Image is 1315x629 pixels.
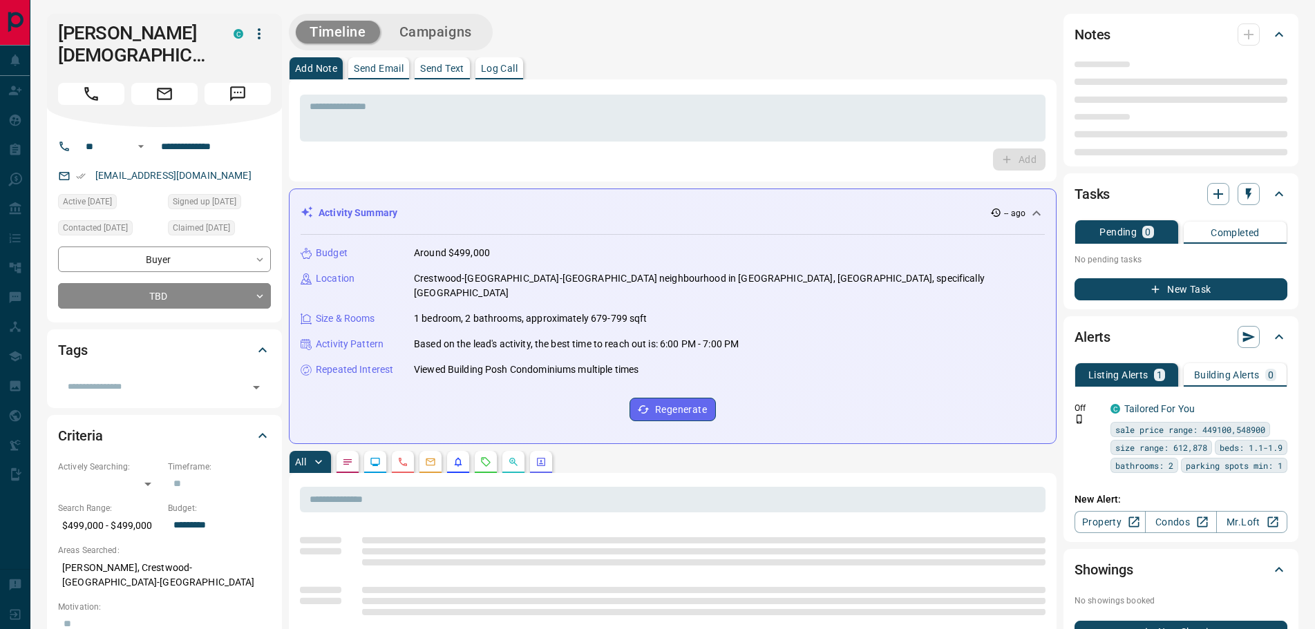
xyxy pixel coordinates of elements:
svg: Emails [425,456,436,467]
span: Call [58,83,124,105]
span: bathrooms: 2 [1115,458,1173,472]
p: No showings booked [1075,594,1287,607]
a: [EMAIL_ADDRESS][DOMAIN_NAME] [95,170,252,181]
h2: Notes [1075,23,1110,46]
p: 1 bedroom, 2 bathrooms, approximately 679-799 sqft [414,311,647,326]
p: New Alert: [1075,492,1287,507]
div: Activity Summary-- ago [301,200,1045,226]
p: Search Range: [58,502,161,514]
p: Send Text [420,64,464,73]
svg: Listing Alerts [453,456,464,467]
a: Property [1075,511,1146,533]
span: sale price range: 449100,548900 [1115,423,1265,436]
span: Signed up [DATE] [173,195,236,209]
a: Condos [1145,511,1216,533]
a: Tailored For You [1124,403,1195,414]
span: parking spots min: 1 [1186,458,1283,472]
button: Timeline [296,21,380,43]
div: Buyer [58,246,271,272]
svg: Calls [397,456,408,467]
div: Tasks [1075,177,1287,211]
h2: Tags [58,339,87,361]
button: Open [133,138,149,155]
button: New Task [1075,278,1287,300]
p: Based on the lead's activity, the best time to reach out is: 6:00 PM - 7:00 PM [414,337,739,351]
svg: Agent Actions [536,456,547,467]
p: Size & Rooms [316,311,375,326]
p: Add Note [295,64,337,73]
p: Timeframe: [168,461,271,473]
span: Message [205,83,271,105]
span: beds: 1.1-1.9 [1220,441,1283,454]
svg: Email Verified [76,171,86,181]
p: Budget [316,246,348,260]
div: Showings [1075,553,1287,586]
svg: Notes [342,456,353,467]
svg: Lead Browsing Activity [370,456,381,467]
div: Wed Aug 27 2025 [58,220,161,240]
svg: Requests [480,456,491,467]
p: Location [316,271,354,286]
div: condos.ca [234,29,243,39]
p: Actively Searching: [58,461,161,473]
p: Around $499,000 [414,246,490,260]
p: All [295,457,306,467]
p: Completed [1211,228,1260,238]
div: Alerts [1075,320,1287,354]
p: Off [1075,402,1102,414]
p: 1 [1157,370,1162,380]
div: condos.ca [1110,404,1120,414]
div: Tue Aug 26 2025 [58,194,161,213]
p: Repeated Interest [316,362,393,377]
svg: Opportunities [508,456,519,467]
p: Listing Alerts [1088,370,1148,380]
h1: [PERSON_NAME][DEMOGRAPHIC_DATA] [58,22,213,66]
p: 0 [1268,370,1274,380]
a: Mr.Loft [1216,511,1287,533]
p: No pending tasks [1075,249,1287,270]
button: Campaigns [386,21,486,43]
p: Pending [1099,227,1137,237]
p: Crestwood-[GEOGRAPHIC_DATA]-[GEOGRAPHIC_DATA] neighbourhood in [GEOGRAPHIC_DATA], [GEOGRAPHIC_DAT... [414,271,1045,300]
p: Budget: [168,502,271,514]
div: Tags [58,333,271,367]
p: $499,000 - $499,000 [58,514,161,537]
p: -- ago [1004,207,1025,220]
span: size range: 612,878 [1115,441,1207,454]
svg: Push Notification Only [1075,414,1084,424]
h2: Tasks [1075,183,1110,205]
p: Areas Searched: [58,544,271,557]
h2: Showings [1075,559,1133,581]
span: Active [DATE] [63,195,112,209]
div: Criteria [58,419,271,452]
span: Email [131,83,198,105]
div: Notes [1075,18,1287,51]
p: 0 [1145,227,1151,237]
div: Fri Dec 08 2017 [168,194,271,213]
p: Log Call [481,64,518,73]
button: Open [247,378,266,397]
p: Activity Pattern [316,337,384,351]
span: Claimed [DATE] [173,221,230,235]
div: TBD [58,283,271,309]
p: [PERSON_NAME], Crestwood-[GEOGRAPHIC_DATA]-[GEOGRAPHIC_DATA] [58,557,271,594]
p: Motivation: [58,601,271,613]
button: Regenerate [630,398,716,421]
h2: Alerts [1075,326,1110,348]
h2: Criteria [58,425,103,447]
span: Contacted [DATE] [63,221,128,235]
p: Send Email [354,64,404,73]
p: Building Alerts [1194,370,1260,380]
p: Activity Summary [319,206,397,220]
p: Viewed Building Posh Condominiums multiple times [414,362,638,377]
div: Wed Aug 27 2025 [168,220,271,240]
